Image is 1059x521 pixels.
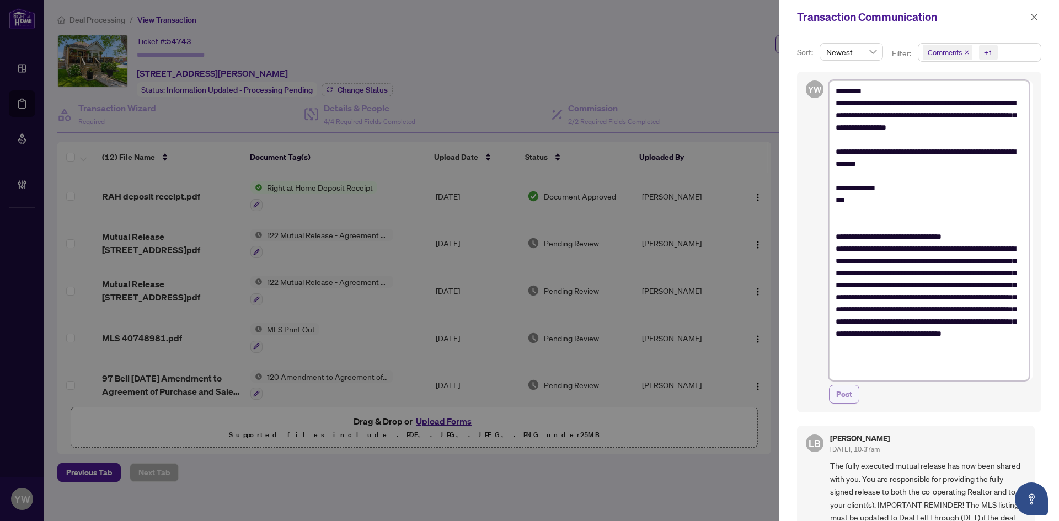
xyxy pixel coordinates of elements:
div: Transaction Communication [797,9,1027,25]
div: +1 [984,47,993,58]
p: Sort: [797,46,815,58]
h5: [PERSON_NAME] [830,434,890,442]
button: Post [829,385,859,404]
span: [DATE], 10:37am [830,445,880,453]
span: close [964,50,970,55]
span: close [1030,13,1038,21]
span: Post [836,385,852,403]
span: YW [808,83,822,96]
p: Filter: [892,47,913,60]
button: Open asap [1015,482,1048,515]
span: LB [809,436,821,451]
span: Comments [928,47,962,58]
span: Comments [923,45,972,60]
span: Newest [826,44,876,60]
